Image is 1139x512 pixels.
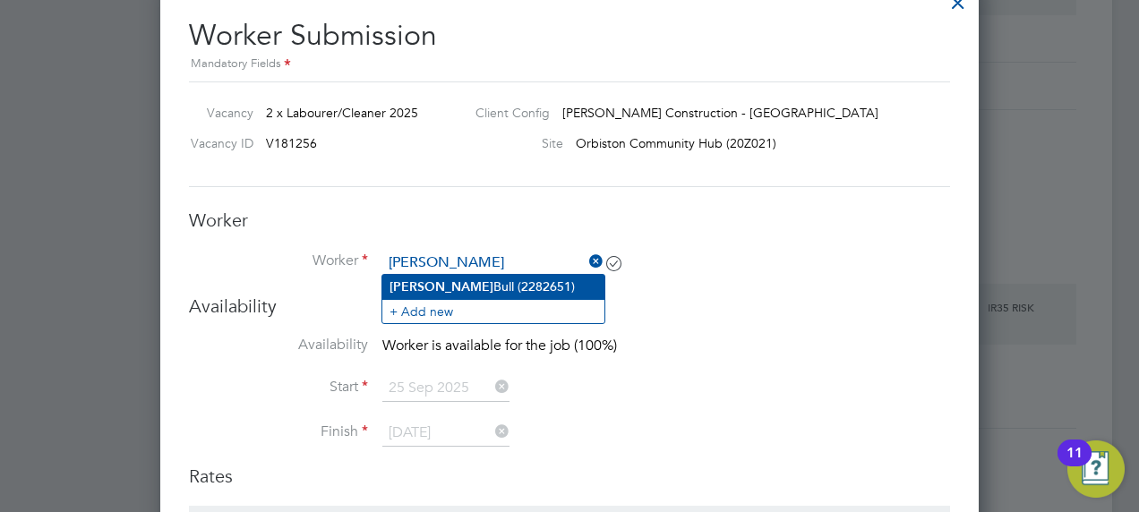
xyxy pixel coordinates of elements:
span: 2 x Labourer/Cleaner 2025 [266,105,418,121]
label: Availability [189,336,368,354]
label: Start [189,378,368,397]
span: [PERSON_NAME] Construction - [GEOGRAPHIC_DATA] [562,105,878,121]
li: Bull (2282651) [382,275,604,299]
input: Select one [382,375,510,402]
button: Open Resource Center, 11 new notifications [1067,440,1125,498]
div: 11 [1066,453,1083,476]
h3: Worker [189,209,950,232]
label: Finish [189,422,368,441]
b: [PERSON_NAME] [390,279,493,294]
label: Client Config [461,105,550,121]
label: Site [461,135,563,151]
label: Vacancy ID [182,135,253,151]
h3: Availability [189,294,950,318]
label: Worker [189,252,368,270]
li: + Add new [382,299,604,323]
input: Search for... [382,250,604,277]
span: Worker is available for the job (100%) [382,337,617,354]
span: Orbiston Community Hub (20Z021) [576,135,776,151]
span: V181256 [266,135,317,151]
label: Vacancy [182,105,253,121]
input: Select one [382,420,510,447]
h2: Worker Submission [189,4,950,74]
div: Mandatory Fields [189,55,950,74]
h3: Rates [189,465,950,488]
